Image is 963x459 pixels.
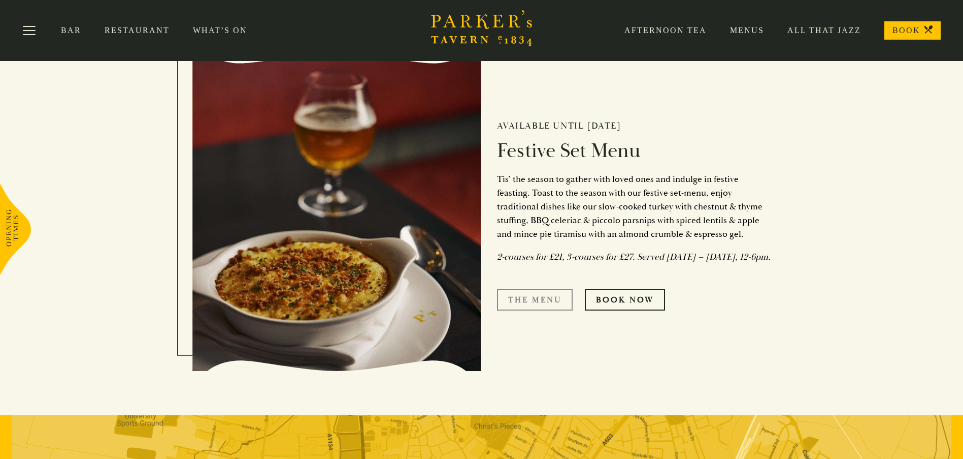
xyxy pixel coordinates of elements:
[585,289,665,311] a: Book Now
[497,120,771,132] h2: Available until [DATE]
[497,251,771,263] em: 2-courses for £21, 3-courses for £27. Served [DATE] – [DATE], 12-6pm.
[497,289,573,311] a: The Menu
[497,139,771,163] h2: Festive Set Menu
[497,172,771,241] p: Tis’ the season to gather with loved ones and indulge in festive feasting. Toast to the season wi...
